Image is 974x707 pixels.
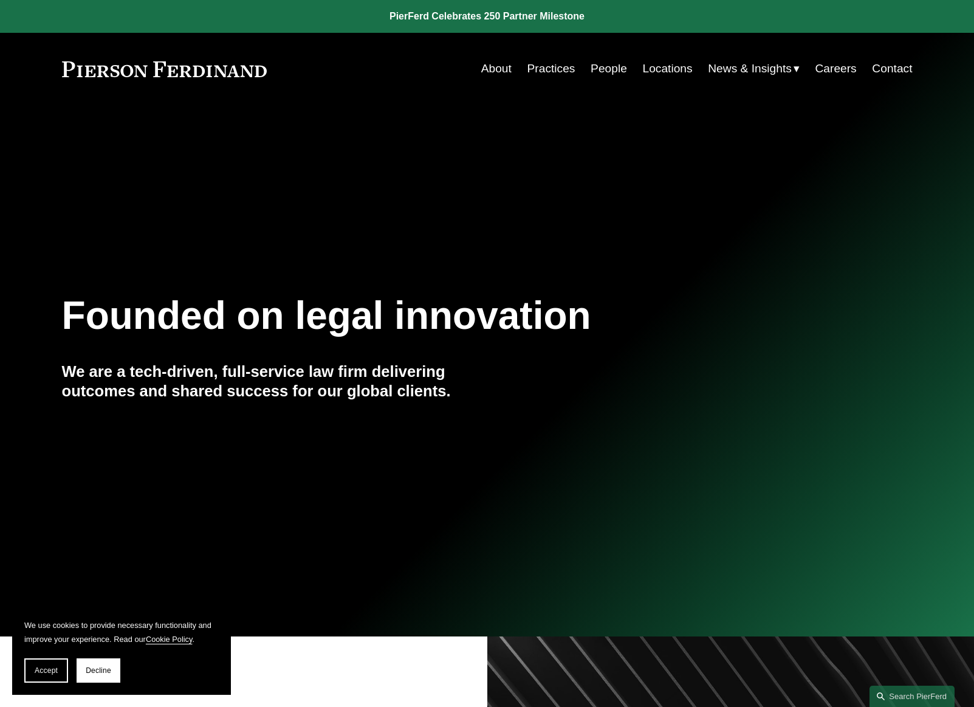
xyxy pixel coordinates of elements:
a: Contact [872,57,912,80]
h4: We are a tech-driven, full-service law firm delivering outcomes and shared success for our global... [62,362,487,401]
span: Accept [35,666,58,675]
a: About [481,57,512,80]
a: Locations [642,57,692,80]
span: News & Insights [708,58,792,80]
a: People [591,57,627,80]
section: Cookie banner [12,606,231,695]
a: folder dropdown [708,57,800,80]
h1: Founded on legal innovation [62,294,771,338]
button: Accept [24,658,68,683]
span: Decline [86,666,111,675]
a: Search this site [869,686,955,707]
a: Careers [815,57,856,80]
p: We use cookies to provide necessary functionality and improve your experience. Read our . [24,618,219,646]
button: Decline [77,658,120,683]
a: Cookie Policy [146,635,193,644]
a: Practices [527,57,575,80]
